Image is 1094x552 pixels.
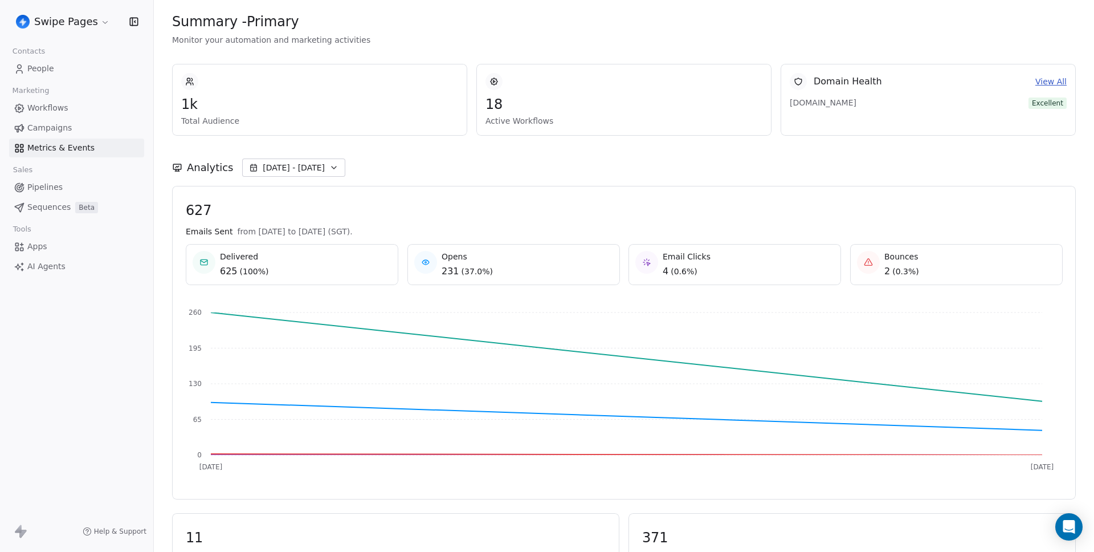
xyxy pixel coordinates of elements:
span: AI Agents [27,261,66,273]
span: ( 37.0% ) [461,266,492,277]
span: Bounces [884,251,919,262]
a: View All [1035,76,1067,88]
span: Active Workflows [485,115,762,127]
span: Campaigns [27,122,72,134]
a: SequencesBeta [9,198,144,217]
a: Workflows [9,99,144,117]
button: Swipe Pages [14,12,112,31]
span: [DATE] - [DATE] [263,162,325,173]
a: Pipelines [9,178,144,197]
span: Total Audience [181,115,458,127]
span: Emails Sent [186,226,232,237]
tspan: 195 [189,344,202,352]
a: Apps [9,237,144,256]
button: [DATE] - [DATE] [242,159,345,177]
span: 627 [186,202,1062,219]
div: Open Intercom Messenger [1055,513,1083,541]
span: Swipe Pages [34,14,98,29]
a: Metrics & Events [9,139,144,157]
span: 4 [663,265,668,278]
span: Tools [8,221,36,238]
a: People [9,59,144,78]
tspan: [DATE] [199,463,223,471]
span: Opens [442,251,493,262]
span: ( 0.6% ) [671,266,697,277]
tspan: [DATE] [1031,463,1054,471]
span: ( 100% ) [240,266,269,277]
span: Monitor your automation and marketing activities [172,34,1076,46]
span: from [DATE] to [DATE] (SGT). [237,226,352,237]
tspan: 0 [197,451,202,459]
span: 11 [186,529,606,546]
span: Beta [75,202,98,213]
span: 371 [642,529,1062,546]
span: 1k [181,96,458,113]
a: AI Agents [9,257,144,276]
span: [DOMAIN_NAME] [790,97,870,108]
span: 2 [884,265,890,278]
tspan: 65 [193,416,202,424]
span: Email Clicks [663,251,711,262]
span: Metrics & Events [27,142,95,154]
span: People [27,63,54,75]
span: Apps [27,241,47,253]
span: 625 [220,265,238,278]
span: ( 0.3% ) [892,266,919,277]
span: Sequences [27,201,71,213]
span: Sales [8,161,38,178]
span: Delivered [220,251,269,262]
span: 231 [442,265,459,278]
tspan: 260 [189,309,202,316]
span: Summary - Primary [172,13,299,30]
a: Help & Support [83,527,146,536]
span: Domain Health [814,75,882,88]
span: Marketing [7,82,54,99]
span: Analytics [187,160,233,175]
span: Help & Support [94,527,146,536]
span: Contacts [7,43,50,60]
a: Campaigns [9,119,144,137]
img: user_01J93QE9VH11XXZQZDP4TWZEES.jpg [16,15,30,29]
tspan: 130 [189,380,202,388]
span: Excellent [1028,98,1067,109]
span: Pipelines [27,181,63,193]
span: Workflows [27,102,68,114]
span: 18 [485,96,762,113]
